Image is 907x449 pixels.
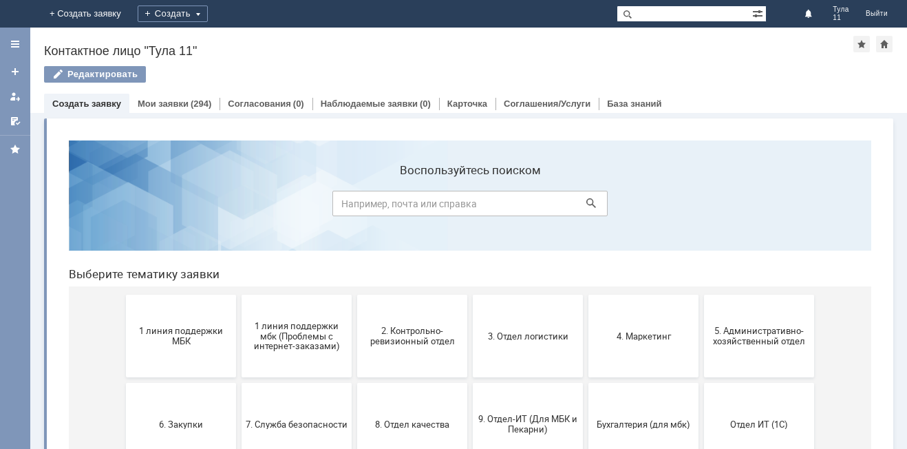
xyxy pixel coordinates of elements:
button: 1 линия поддержки мбк (Проблемы с интернет-заказами) [184,165,294,248]
span: 6. Закупки [72,289,174,300]
button: 1 линия поддержки МБК [68,165,178,248]
span: 11 [833,14,849,22]
span: Отдел-ИТ (Битрикс24 и CRM) [72,373,174,393]
label: Воспользуйтесь поиском [275,34,550,48]
button: 4. Маркетинг [531,165,641,248]
span: 1 линия поддержки мбк (Проблемы с интернет-заказами) [188,191,290,222]
a: Соглашения/Услуги [504,98,590,109]
span: Франчайзинг [419,377,521,388]
button: 2. Контрольно-ревизионный отдел [299,165,409,248]
span: Финансовый отдел [303,377,405,388]
div: Создать [138,6,208,22]
span: 1 линия поддержки МБК [72,196,174,217]
span: 9. Отдел-ИТ (Для МБК и Пекарни) [419,284,521,305]
button: 6. Закупки [68,253,178,336]
div: (294) [191,98,211,109]
a: Мои согласования [4,110,26,132]
div: (0) [420,98,431,109]
span: 5. Административно-хозяйственный отдел [650,196,752,217]
button: Франчайзинг [415,342,525,424]
button: 8. Отдел качества [299,253,409,336]
a: Мои заявки [138,98,189,109]
div: Сделать домашней страницей [876,36,893,52]
input: Например, почта или справка [275,61,550,87]
a: База знаний [607,98,661,109]
span: Бухгалтерия (для мбк) [535,289,637,300]
span: 4. Маркетинг [535,201,637,211]
button: 9. Отдел-ИТ (Для МБК и Пекарни) [415,253,525,336]
span: 3. Отдел логистики [419,201,521,211]
span: Это соглашение не активно! [535,373,637,393]
span: Отдел ИТ (1С) [650,289,752,300]
a: Создать заявку [52,98,121,109]
button: Отдел-ИТ (Офис) [184,342,294,424]
button: [PERSON_NAME]. Услуги ИТ для МБК (оформляет L1) [646,342,756,424]
a: Согласования [228,98,291,109]
button: Отдел-ИТ (Битрикс24 и CRM) [68,342,178,424]
span: 2. Контрольно-ревизионный отдел [303,196,405,217]
span: Отдел-ИТ (Офис) [188,377,290,388]
a: Создать заявку [4,61,26,83]
div: (0) [293,98,304,109]
button: 3. Отдел логистики [415,165,525,248]
span: Расширенный поиск [752,6,766,19]
span: 8. Отдел качества [303,289,405,300]
span: [PERSON_NAME]. Услуги ИТ для МБК (оформляет L1) [650,367,752,398]
a: Наблюдаемые заявки [321,98,418,109]
div: Добавить в избранное [853,36,870,52]
button: 5. Административно-хозяйственный отдел [646,165,756,248]
button: Финансовый отдел [299,342,409,424]
a: Мои заявки [4,85,26,107]
div: Контактное лицо "Тула 11" [44,44,853,58]
header: Выберите тематику заявки [11,138,813,152]
button: Бухгалтерия (для мбк) [531,253,641,336]
button: Это соглашение не активно! [531,342,641,424]
span: 7. Служба безопасности [188,289,290,300]
button: Отдел ИТ (1С) [646,253,756,336]
span: Тула [833,6,849,14]
button: 7. Служба безопасности [184,253,294,336]
a: Карточка [447,98,487,109]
